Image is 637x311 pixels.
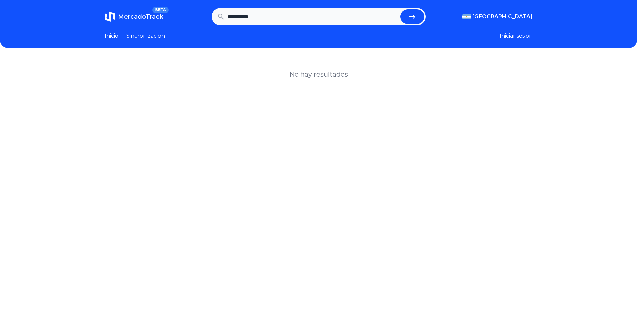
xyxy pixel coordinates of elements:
[462,14,471,19] img: Argentina
[105,11,115,22] img: MercadoTrack
[118,13,163,20] span: MercadoTrack
[462,13,533,21] button: [GEOGRAPHIC_DATA]
[500,32,533,40] button: Iniciar sesion
[472,13,533,21] span: [GEOGRAPHIC_DATA]
[126,32,165,40] a: Sincronizacion
[152,7,168,13] span: BETA
[105,11,163,22] a: MercadoTrackBETA
[289,70,348,79] h1: No hay resultados
[105,32,118,40] a: Inicio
